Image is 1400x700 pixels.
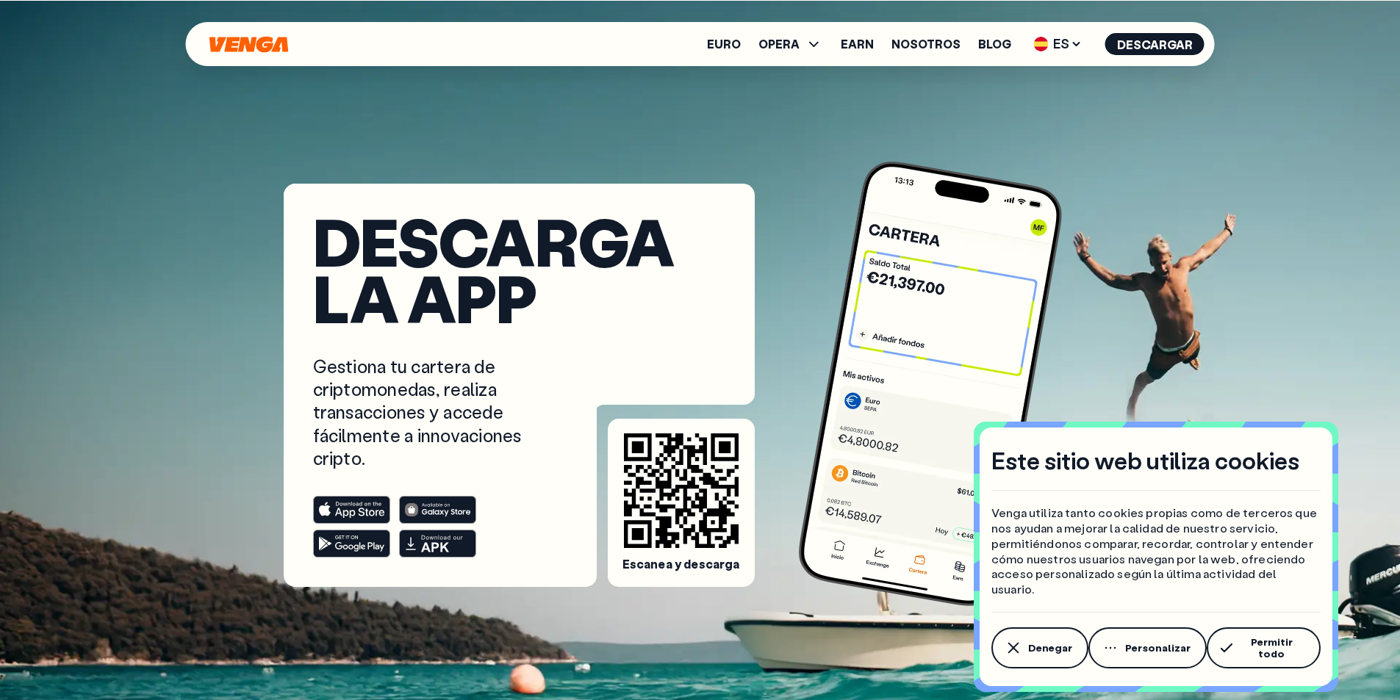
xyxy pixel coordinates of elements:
[978,38,1011,50] a: Blog
[313,355,554,469] p: Gestiona tu cartera de criptomonedas, realiza transacciones y accede fácilmente a innovaciones cr...
[991,505,1321,597] p: Venga utiliza tanto cookies propias como de terceros que nos ayudan a mejorar la calidad de nuest...
[841,38,874,50] a: Earn
[707,38,741,50] a: Euro
[891,38,961,50] a: Nosotros
[1105,33,1205,55] button: Descargar
[758,35,823,53] span: OPERA
[313,213,725,325] h1: Descarga la app
[794,156,1067,611] img: phone
[1125,642,1191,654] span: Personalizar
[208,36,290,53] svg: Inicio
[991,627,1088,668] button: Denegar
[1028,642,1072,654] span: Denegar
[1088,627,1207,668] button: Personalizar
[991,445,1299,476] h4: Este sitio web utiliza cookies
[1207,627,1321,668] button: Permitir todo
[1029,32,1088,56] span: ES
[1034,37,1049,51] img: flag-es
[622,557,740,572] span: Escanea y descarga
[1238,636,1304,660] span: Permitir todo
[758,38,800,50] span: OPERA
